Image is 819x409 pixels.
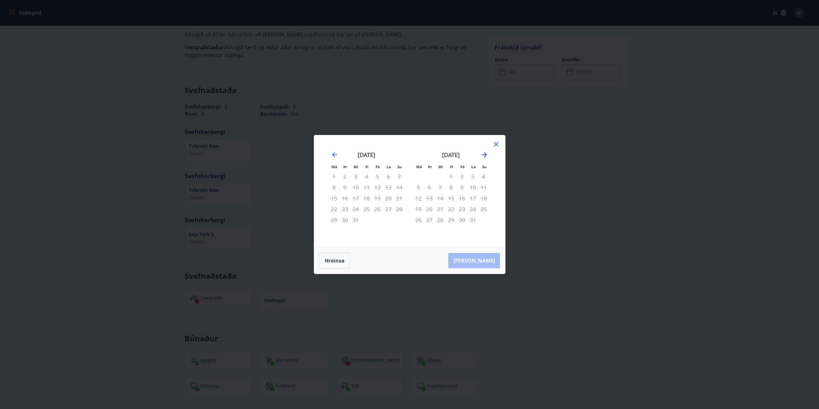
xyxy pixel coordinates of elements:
[478,182,489,193] td: Not available. sunnudagur, 11. janúar 2026
[394,193,405,204] td: Not available. sunnudagur, 21. desember 2025
[339,193,350,204] td: Not available. þriðjudagur, 16. desember 2025
[478,171,489,182] td: Not available. sunnudagur, 4. janúar 2026
[350,171,361,182] td: Not available. miðvikudagur, 3. desember 2025
[397,164,402,169] small: Su
[350,193,361,204] td: Not available. miðvikudagur, 17. desember 2025
[372,171,383,182] td: Not available. föstudagur, 5. desember 2025
[383,193,394,204] td: Not available. laugardagur, 20. desember 2025
[424,215,435,225] td: Not available. þriðjudagur, 27. janúar 2026
[478,193,489,204] td: Not available. sunnudagur, 18. janúar 2026
[428,164,432,169] small: Þr
[339,182,350,193] td: Not available. þriðjudagur, 9. desember 2025
[467,171,478,182] td: Not available. laugardagur, 3. janúar 2026
[446,182,457,193] td: Not available. fimmtudagur, 8. janúar 2026
[450,164,453,169] small: Fi
[372,204,383,215] td: Not available. föstudagur, 26. desember 2025
[478,204,489,215] td: Not available. sunnudagur, 25. janúar 2026
[424,182,435,193] td: Not available. þriðjudagur, 6. janúar 2026
[319,253,350,269] button: Hreinsa
[457,182,467,193] td: Not available. föstudagur, 9. janúar 2026
[383,182,394,193] td: Not available. laugardagur, 13. desember 2025
[394,204,405,215] td: Not available. sunnudagur, 28. desember 2025
[372,182,383,193] td: Not available. föstudagur, 12. desember 2025
[413,182,424,193] td: Not available. mánudagur, 5. janúar 2026
[416,164,422,169] small: Má
[471,164,476,169] small: La
[339,204,350,215] td: Not available. þriðjudagur, 23. desember 2025
[435,215,446,225] td: Not available. miðvikudagur, 28. janúar 2026
[481,151,488,159] div: Move forward to switch to the next month.
[438,164,443,169] small: Mi
[322,143,497,240] div: Calendar
[446,204,457,215] td: Not available. fimmtudagur, 22. janúar 2026
[446,193,457,204] td: Not available. fimmtudagur, 15. janúar 2026
[386,164,391,169] small: La
[457,204,467,215] td: Not available. föstudagur, 23. janúar 2026
[350,215,361,225] td: Not available. miðvikudagur, 31. desember 2025
[467,193,478,204] td: Not available. laugardagur, 17. janúar 2026
[482,164,487,169] small: Su
[339,215,350,225] td: Not available. þriðjudagur, 30. desember 2025
[413,204,424,215] td: Not available. mánudagur, 19. janúar 2026
[413,215,424,225] td: Not available. mánudagur, 26. janúar 2026
[383,171,394,182] td: Not available. laugardagur, 6. desember 2025
[467,204,478,215] td: Not available. laugardagur, 24. janúar 2026
[435,193,446,204] td: Not available. miðvikudagur, 14. janúar 2026
[354,164,358,169] small: Mi
[361,204,372,215] td: Not available. fimmtudagur, 25. desember 2025
[383,204,394,215] td: Not available. laugardagur, 27. desember 2025
[361,182,372,193] td: Not available. fimmtudagur, 11. desember 2025
[394,182,405,193] td: Not available. sunnudagur, 14. desember 2025
[329,193,339,204] td: Not available. mánudagur, 15. desember 2025
[467,215,478,225] td: Not available. laugardagur, 31. janúar 2026
[331,151,338,159] div: Move backward to switch to the previous month.
[467,182,478,193] td: Not available. laugardagur, 10. janúar 2026
[358,151,375,159] strong: [DATE]
[424,204,435,215] td: Not available. þriðjudagur, 20. janúar 2026
[365,164,369,169] small: Fi
[435,204,446,215] td: Not available. miðvikudagur, 21. janúar 2026
[457,171,467,182] td: Not available. föstudagur, 2. janúar 2026
[361,171,372,182] td: Not available. fimmtudagur, 4. desember 2025
[442,151,460,159] strong: [DATE]
[446,171,457,182] td: Not available. fimmtudagur, 1. janúar 2026
[460,164,465,169] small: Fö
[361,193,372,204] td: Not available. fimmtudagur, 18. desember 2025
[424,193,435,204] td: Not available. þriðjudagur, 13. janúar 2026
[329,171,339,182] td: Not available. mánudagur, 1. desember 2025
[329,204,339,215] td: Not available. mánudagur, 22. desember 2025
[343,164,347,169] small: Þr
[331,164,337,169] small: Má
[394,171,405,182] td: Not available. sunnudagur, 7. desember 2025
[376,164,380,169] small: Fö
[329,182,339,193] td: Not available. mánudagur, 8. desember 2025
[446,215,457,225] td: Not available. fimmtudagur, 29. janúar 2026
[350,204,361,215] td: Not available. miðvikudagur, 24. desember 2025
[329,215,339,225] td: Not available. mánudagur, 29. desember 2025
[457,193,467,204] td: Not available. föstudagur, 16. janúar 2026
[350,182,361,193] td: Not available. miðvikudagur, 10. desember 2025
[372,193,383,204] td: Not available. föstudagur, 19. desember 2025
[457,215,467,225] td: Not available. föstudagur, 30. janúar 2026
[339,171,350,182] td: Not available. þriðjudagur, 2. desember 2025
[413,193,424,204] td: Not available. mánudagur, 12. janúar 2026
[435,182,446,193] td: Not available. miðvikudagur, 7. janúar 2026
